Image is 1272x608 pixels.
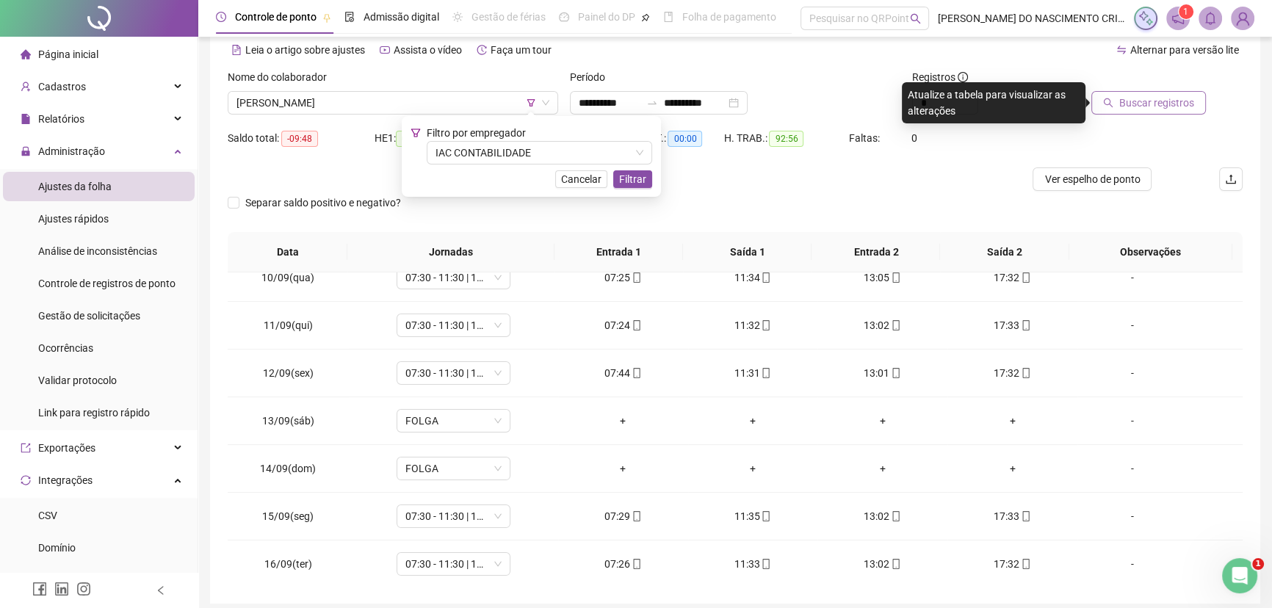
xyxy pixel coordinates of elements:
[1089,269,1176,286] div: -
[911,132,917,144] span: 0
[405,362,502,384] span: 07:30 - 11:30 | 13:00 - 17:30
[829,365,936,381] div: 13:01
[405,410,502,432] span: FOLGA
[829,556,936,572] div: 13:02
[700,508,806,524] div: 11:35
[1019,368,1031,378] span: mobile
[959,508,1066,524] div: 17:33
[38,474,93,486] span: Integrações
[405,457,502,479] span: FOLGA
[228,232,347,272] th: Data
[38,145,105,157] span: Administração
[700,269,806,286] div: 11:34
[848,132,881,144] span: Faltas:
[38,213,109,225] span: Ajustes rápidos
[959,269,1066,286] div: 17:32
[427,127,526,139] span: Filtro por empregador
[938,10,1125,26] span: [PERSON_NAME] DO NASCIMENTO CRISPIM DE JESUS - Iac contabilidade
[902,82,1085,123] div: Atualize a tabela para visualizar as alterações
[228,69,336,85] label: Nome do colaborador
[630,272,642,283] span: mobile
[38,81,86,93] span: Cadastros
[263,367,314,379] span: 12/09(sex)
[570,556,676,572] div: 07:26
[156,585,166,596] span: left
[578,11,635,23] span: Painel do DP
[1033,167,1152,191] button: Ver espelho de ponto
[630,559,642,569] span: mobile
[959,317,1066,333] div: 17:33
[38,342,93,354] span: Ocorrências
[700,556,806,572] div: 11:33
[700,460,806,477] div: +
[76,582,91,596] span: instagram
[21,114,31,124] span: file
[700,413,806,429] div: +
[759,272,771,283] span: mobile
[759,559,771,569] span: mobile
[682,11,776,23] span: Folha de pagamento
[38,374,117,386] span: Validar protocolo
[21,49,31,59] span: home
[405,505,502,527] span: 07:30 - 11:30 | 13:00 - 17:30
[959,413,1066,429] div: +
[700,365,806,381] div: 11:31
[889,272,901,283] span: mobile
[759,368,771,378] span: mobile
[1089,460,1176,477] div: -
[380,45,390,55] span: youtube
[1222,558,1257,593] iframe: Intercom live chat
[912,69,968,85] span: Registros
[683,232,812,272] th: Saída 1
[829,508,936,524] div: 13:02
[759,320,771,330] span: mobile
[477,45,487,55] span: history
[38,510,57,521] span: CSV
[1069,232,1232,272] th: Observações
[1119,95,1194,111] span: Buscar registros
[364,11,439,23] span: Admissão digital
[769,131,803,147] span: 92:56
[570,69,615,85] label: Período
[452,12,463,22] span: sun
[1103,98,1113,108] span: search
[1179,4,1193,19] sup: 1
[759,511,771,521] span: mobile
[396,131,430,147] span: 00:15
[959,556,1066,572] div: 17:32
[1019,272,1031,283] span: mobile
[829,269,936,286] div: 13:05
[235,11,317,23] span: Controle de ponto
[829,317,936,333] div: 13:02
[700,317,806,333] div: 11:32
[829,460,936,477] div: +
[570,413,676,429] div: +
[1091,91,1206,115] button: Buscar registros
[1252,558,1264,570] span: 1
[1019,511,1031,521] span: mobile
[375,130,459,147] div: HE 1:
[54,582,69,596] span: linkedin
[1138,10,1154,26] img: sparkle-icon.fc2bf0ac1784a2077858766a79e2daf3.svg
[261,272,314,283] span: 10/09(qua)
[1089,413,1176,429] div: -
[668,131,702,147] span: 00:00
[541,98,550,107] span: down
[38,113,84,125] span: Relatórios
[570,269,676,286] div: 07:25
[527,98,535,107] span: filter
[411,128,421,138] span: filter
[1089,556,1176,572] div: -
[635,148,644,157] span: down
[1044,171,1140,187] span: Ver espelho de ponto
[38,542,76,554] span: Domínio
[646,97,658,109] span: swap-right
[959,365,1066,381] div: 17:32
[471,11,546,23] span: Gestão de férias
[1080,244,1221,260] span: Observações
[630,368,642,378] span: mobile
[38,245,157,257] span: Análise de inconsistências
[1019,559,1031,569] span: mobile
[491,44,552,56] span: Faça um tour
[646,97,658,109] span: to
